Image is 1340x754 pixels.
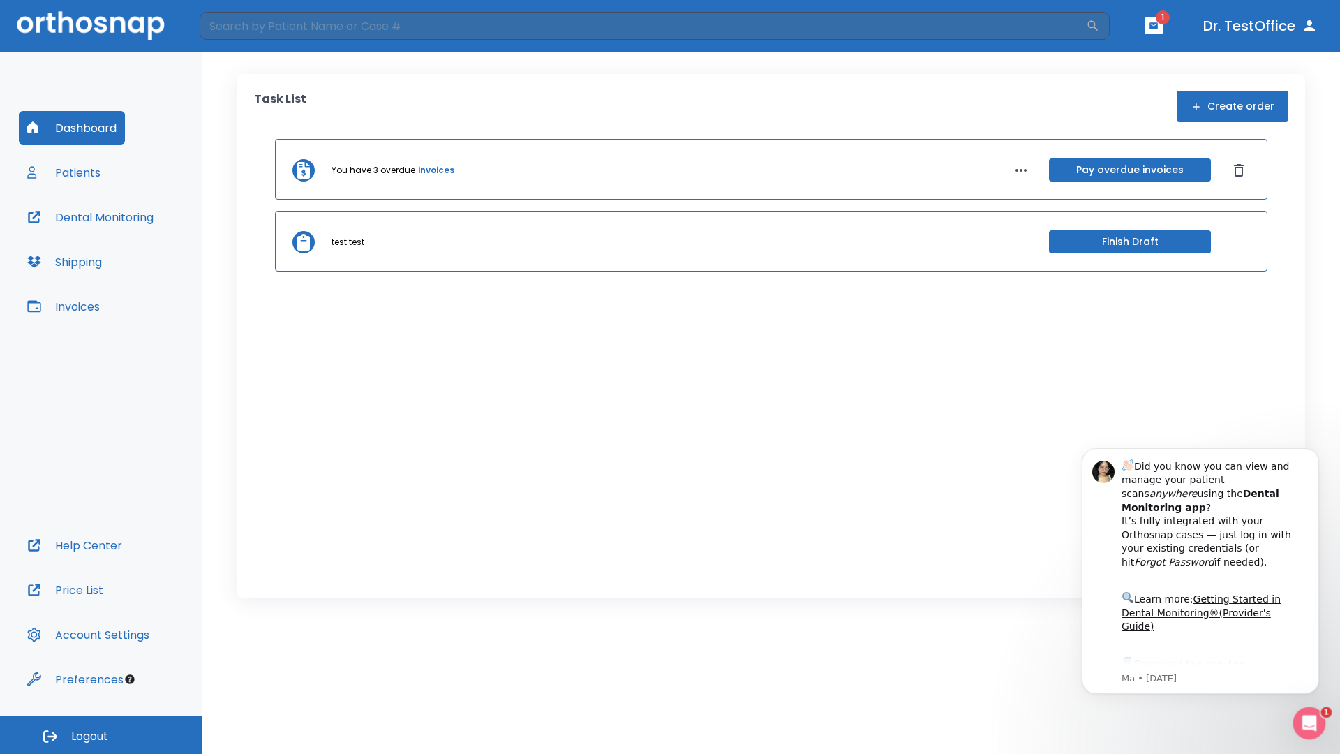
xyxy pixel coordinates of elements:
[1321,707,1332,718] span: 1
[200,12,1086,40] input: Search by Patient Name or Case #
[19,573,112,607] button: Price List
[1228,159,1250,182] button: Dismiss
[19,618,158,651] button: Account Settings
[61,228,237,299] div: Download the app: | ​ Let us know if you need help getting started!
[1177,91,1288,122] button: Create order
[1049,230,1211,253] button: Finish Draft
[1049,158,1211,182] button: Pay overdue invoices
[71,729,108,744] span: Logout
[332,236,364,249] p: test test
[19,290,108,323] button: Invoices
[17,11,165,40] img: Orthosnap
[254,91,306,122] p: Task List
[418,164,454,177] a: invoices
[19,111,125,145] button: Dashboard
[1061,427,1340,716] iframe: Intercom notifications message
[19,156,109,189] button: Patients
[61,231,185,256] a: App Store
[1198,13,1323,38] button: Dr. TestOffice
[19,245,110,279] button: Shipping
[1156,10,1170,24] span: 1
[19,528,131,562] button: Help Center
[19,200,162,234] button: Dental Monitoring
[332,164,415,177] p: You have 3 overdue
[1293,707,1326,740] iframe: Intercom live chat
[237,30,248,41] button: Dismiss notification
[124,673,136,686] div: Tooltip anchor
[61,245,237,258] p: Message from Ma, sent 1w ago
[19,663,132,696] button: Preferences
